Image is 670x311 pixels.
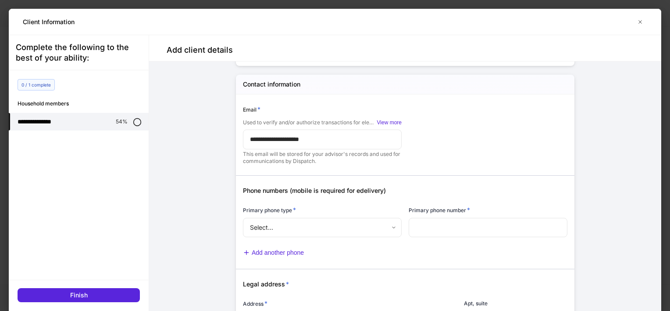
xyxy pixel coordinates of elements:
div: Email [243,105,402,114]
h5: Contact information [243,80,300,89]
div: Select... [243,218,401,237]
h6: Address [243,299,267,308]
div: Legal address [236,269,567,289]
p: This email will be stored for your advisor's records and used for communications by Dispatch. [243,151,402,165]
h5: Client Information [23,18,75,26]
div: Finish [70,291,88,300]
h6: Apt, suite [464,299,488,307]
div: 0 / 1 complete [18,79,55,90]
h6: Primary phone type [243,206,296,214]
h6: Primary phone number [409,206,470,214]
h4: Add client details [167,45,233,55]
button: Add another phone [243,249,304,257]
button: Finish [18,288,140,302]
button: View more [377,119,402,126]
div: Complete the following to the best of your ability: [16,42,142,63]
h6: Household members [18,99,149,108]
span: Used to verify and/or authorize transactions for electronic delivery. [243,119,375,126]
p: 54% [116,118,128,125]
div: Phone numbers (mobile is required for edelivery) [236,176,567,195]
